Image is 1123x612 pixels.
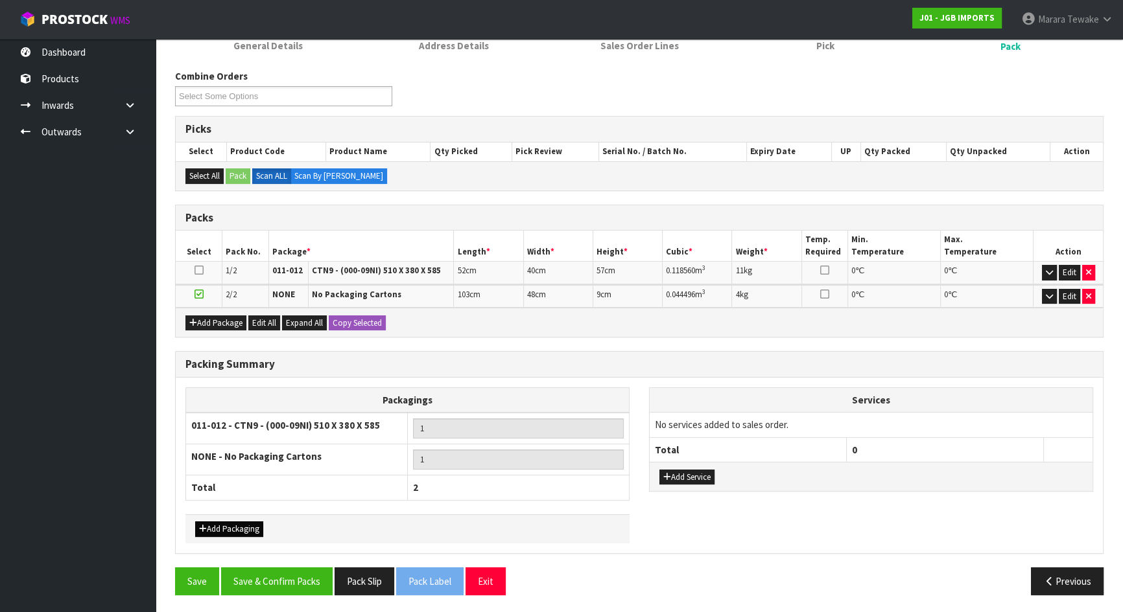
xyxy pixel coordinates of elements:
th: Width [523,231,593,261]
th: Min. Temperature [848,231,941,261]
a: J01 - JGB IMPORTS [912,8,1002,28]
button: Pack Slip [335,567,394,595]
th: Product Code [226,142,325,161]
span: 1/2 [226,265,237,276]
span: 52 [457,265,465,276]
td: kg [732,262,801,284]
th: Select [176,231,222,261]
button: Exit [466,567,506,595]
strong: 011-012 [272,265,303,276]
span: 9 [597,289,600,300]
td: ℃ [848,262,941,284]
th: Temp. Required [801,231,848,261]
button: Select All [185,168,224,184]
th: Action [1034,231,1103,261]
sup: 3 [702,264,705,272]
td: cm [593,285,662,308]
span: General Details [233,39,303,52]
span: ProStock [41,11,108,28]
span: 11 [735,265,743,276]
th: Total [650,437,847,462]
span: Pick [816,39,834,52]
td: kg [732,285,801,308]
button: Add Package [185,315,246,331]
th: Height [593,231,662,261]
th: Pick Review [512,142,599,161]
label: Scan ALL [252,168,291,184]
strong: No Packaging Cartons [312,289,401,300]
button: Save & Confirm Packs [221,567,333,595]
button: Edit All [248,315,280,331]
span: 0 [852,444,857,456]
td: m [663,285,732,308]
span: 0 [851,289,855,300]
span: 48 [527,289,535,300]
button: Copy Selected [329,315,386,331]
th: Pack No. [222,231,269,261]
button: Expand All [282,315,327,331]
th: Serial No. / Batch No. [599,142,747,161]
th: Qty Picked [431,142,512,161]
span: 2/2 [226,289,237,300]
strong: CTN9 - (000-09NI) 510 X 380 X 585 [312,265,441,276]
button: Pack Label [396,567,464,595]
span: Pack [1000,40,1021,53]
strong: NONE [272,289,295,300]
span: 0 [944,265,948,276]
label: Scan By [PERSON_NAME] [290,168,387,184]
strong: J01 - JGB IMPORTS [919,12,995,23]
span: Expand All [286,317,323,328]
span: 57 [597,265,604,276]
th: Max. Temperature [941,231,1034,261]
th: Length [454,231,523,261]
button: Add Packaging [195,521,263,537]
span: 0.118560 [666,265,695,276]
span: 0.044496 [666,289,695,300]
h3: Packs [185,212,1093,224]
button: Edit [1059,289,1080,304]
span: Sales Order Lines [600,39,679,52]
img: cube-alt.png [19,11,36,27]
span: Address Details [419,39,489,52]
th: Action [1050,142,1103,161]
td: ℃ [941,262,1034,284]
label: Combine Orders [175,69,248,83]
th: Total [186,475,408,500]
td: ℃ [848,285,941,308]
th: Qty Packed [860,142,946,161]
td: No services added to sales order. [650,413,1093,437]
span: 103 [457,289,469,300]
th: Qty Unpacked [947,142,1050,161]
td: cm [523,262,593,284]
button: Save [175,567,219,595]
button: Pack [226,168,250,184]
td: ℃ [941,285,1034,308]
th: Cubic [663,231,732,261]
button: Add Service [659,470,715,485]
strong: NONE - No Packaging Cartons [191,450,322,462]
span: 2 [413,481,418,493]
td: cm [523,285,593,308]
sup: 3 [702,288,705,296]
span: 0 [851,265,855,276]
span: Tewake [1067,13,1099,25]
button: Previous [1031,567,1104,595]
th: Package [268,231,454,261]
button: Edit [1059,265,1080,280]
th: Weight [732,231,801,261]
span: 4 [735,289,739,300]
th: Expiry Date [746,142,831,161]
h3: Picks [185,123,1093,135]
th: Services [650,388,1093,413]
span: Marara [1038,13,1065,25]
span: 40 [527,265,535,276]
th: Packagings [186,388,630,413]
span: Pack [175,60,1104,605]
td: cm [454,285,523,308]
th: UP [831,142,860,161]
h3: Packing Summary [185,358,1093,370]
td: cm [454,262,523,284]
td: m [663,262,732,284]
th: Select [176,142,226,161]
strong: 011-012 - CTN9 - (000-09NI) 510 X 380 X 585 [191,419,380,431]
